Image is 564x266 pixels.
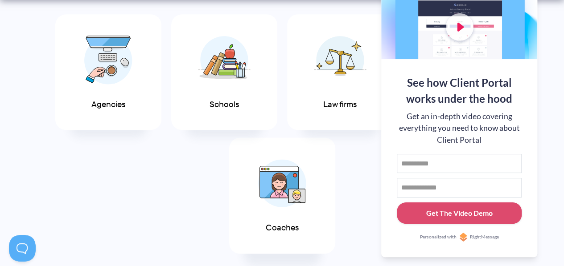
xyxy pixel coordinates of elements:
a: Agencies [55,14,161,130]
span: Schools [210,100,239,109]
span: Agencies [91,100,125,109]
a: Schools [171,14,277,130]
div: See how Client Portal works under the hood [397,75,522,107]
a: Coaches [229,137,335,254]
a: Law firms [287,14,393,130]
a: Personalized withRightMessage [397,233,522,242]
img: Personalized with RightMessage [459,233,468,242]
span: Law firms [323,100,357,109]
button: Get The Video Demo [397,202,522,224]
span: Personalized with [420,234,456,241]
iframe: Toggle Customer Support [9,235,36,262]
span: RightMessage [470,234,499,241]
div: Get an in-depth video covering everything you need to know about Client Portal [397,111,522,146]
div: Get The Video Demo [426,208,493,218]
span: Coaches [266,223,299,233]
